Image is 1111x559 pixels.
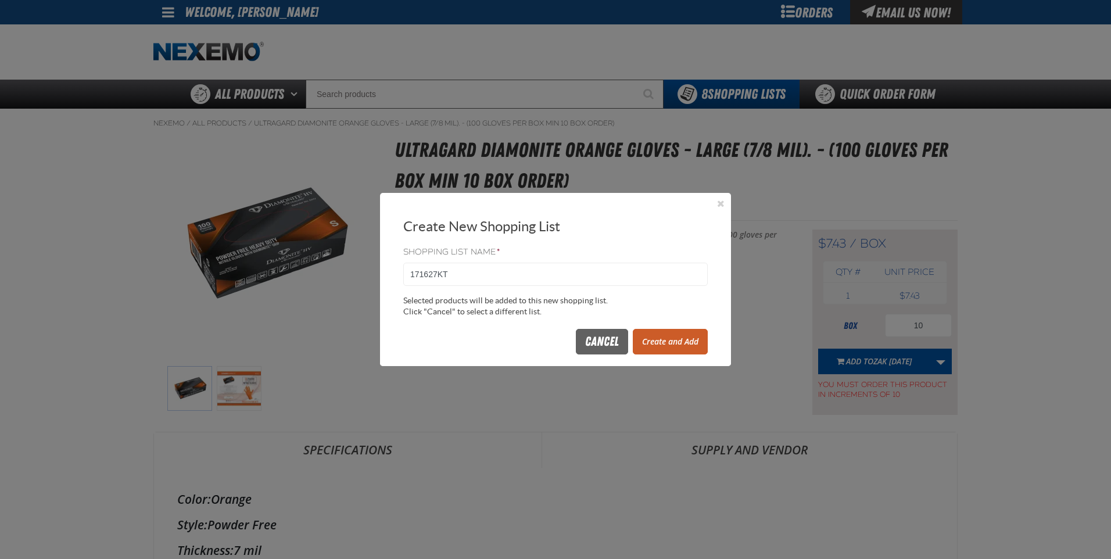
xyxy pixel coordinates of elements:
button: Create and Add [633,329,708,354]
button: Cancel [576,329,628,354]
label: Shopping List Name [403,247,708,258]
input: Shopping List Name [403,263,708,286]
div: Selected products will be added to this new shopping list. Click "Cancel" to select a different l... [403,295,708,317]
span: Create New Shopping List [403,218,560,234]
button: Close the Dialog [714,196,727,210]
